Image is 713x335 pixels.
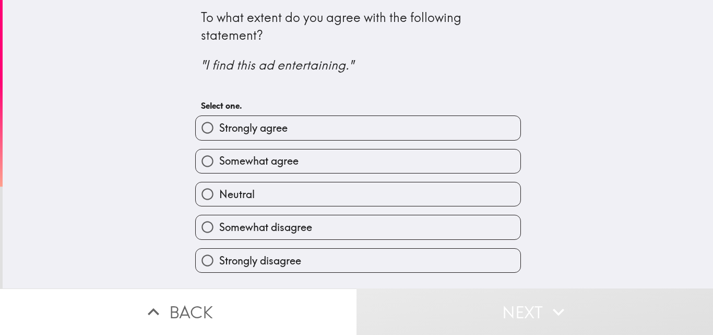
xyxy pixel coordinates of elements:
div: To what extent do you agree with the following statement? [201,9,515,74]
button: Strongly disagree [196,249,520,272]
i: "I find this ad entertaining." [201,57,353,73]
span: Somewhat agree [219,154,299,168]
button: Somewhat agree [196,149,520,173]
button: Strongly agree [196,116,520,140]
button: Somewhat disagree [196,215,520,239]
h6: Select one. [201,100,515,111]
span: Strongly disagree [219,253,301,268]
span: Strongly agree [219,121,288,135]
button: Next [356,288,713,335]
button: Neutral [196,182,520,206]
span: Neutral [219,187,255,202]
span: Somewhat disagree [219,220,312,235]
